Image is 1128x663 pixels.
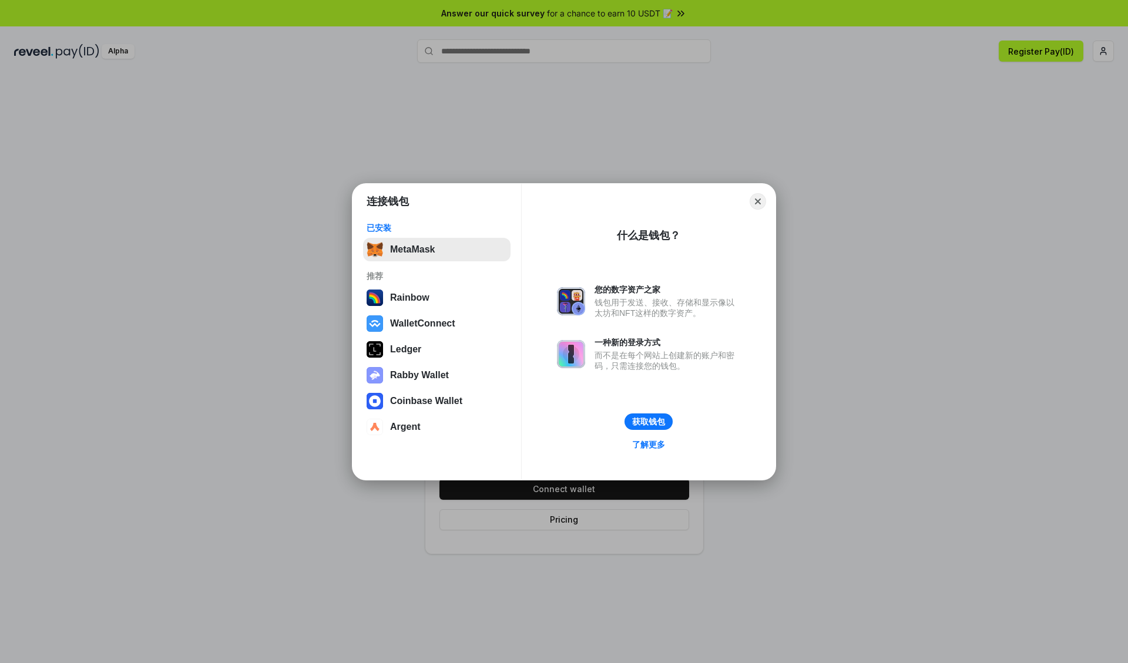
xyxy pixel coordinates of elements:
[367,341,383,358] img: svg+xml,%3Csvg%20xmlns%3D%22http%3A%2F%2Fwww.w3.org%2F2000%2Fsvg%22%20width%3D%2228%22%20height%3...
[632,439,665,450] div: 了解更多
[367,367,383,383] img: svg+xml,%3Csvg%20xmlns%3D%22http%3A%2F%2Fwww.w3.org%2F2000%2Fsvg%22%20fill%3D%22none%22%20viewBox...
[390,292,429,303] div: Rainbow
[363,312,511,335] button: WalletConnect
[367,194,409,208] h1: 连接钱包
[367,241,383,258] img: svg+xml,%3Csvg%20fill%3D%22none%22%20height%3D%2233%22%20viewBox%3D%220%200%2035%2033%22%20width%...
[632,416,665,427] div: 获取钱包
[390,318,455,329] div: WalletConnect
[390,396,462,406] div: Coinbase Wallet
[617,228,680,243] div: 什么是钱包？
[390,244,435,255] div: MetaMask
[363,415,511,439] button: Argent
[367,271,507,281] div: 推荐
[363,338,511,361] button: Ledger
[595,297,740,318] div: 钱包用于发送、接收、存储和显示像以太坊和NFT这样的数字资产。
[625,413,673,430] button: 获取钱包
[390,344,421,355] div: Ledger
[367,315,383,332] img: svg+xml,%3Csvg%20width%3D%2228%22%20height%3D%2228%22%20viewBox%3D%220%200%2028%2028%22%20fill%3D...
[557,287,585,315] img: svg+xml,%3Csvg%20xmlns%3D%22http%3A%2F%2Fwww.w3.org%2F2000%2Fsvg%22%20fill%3D%22none%22%20viewBox...
[750,193,766,210] button: Close
[367,393,383,409] img: svg+xml,%3Csvg%20width%3D%2228%22%20height%3D%2228%22%20viewBox%3D%220%200%2028%2028%22%20fill%3D...
[363,389,511,413] button: Coinbase Wallet
[595,284,740,295] div: 您的数字资产之家
[367,419,383,435] img: svg+xml,%3Csvg%20width%3D%2228%22%20height%3D%2228%22%20viewBox%3D%220%200%2028%2028%22%20fill%3D...
[625,437,672,452] a: 了解更多
[367,223,507,233] div: 已安装
[390,370,449,381] div: Rabby Wallet
[363,286,511,309] button: Rainbow
[367,290,383,306] img: svg+xml,%3Csvg%20width%3D%22120%22%20height%3D%22120%22%20viewBox%3D%220%200%20120%20120%22%20fil...
[595,337,740,348] div: 一种新的登录方式
[557,340,585,368] img: svg+xml,%3Csvg%20xmlns%3D%22http%3A%2F%2Fwww.w3.org%2F2000%2Fsvg%22%20fill%3D%22none%22%20viewBox...
[363,238,511,261] button: MetaMask
[363,364,511,387] button: Rabby Wallet
[390,422,421,432] div: Argent
[595,350,740,371] div: 而不是在每个网站上创建新的账户和密码，只需连接您的钱包。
